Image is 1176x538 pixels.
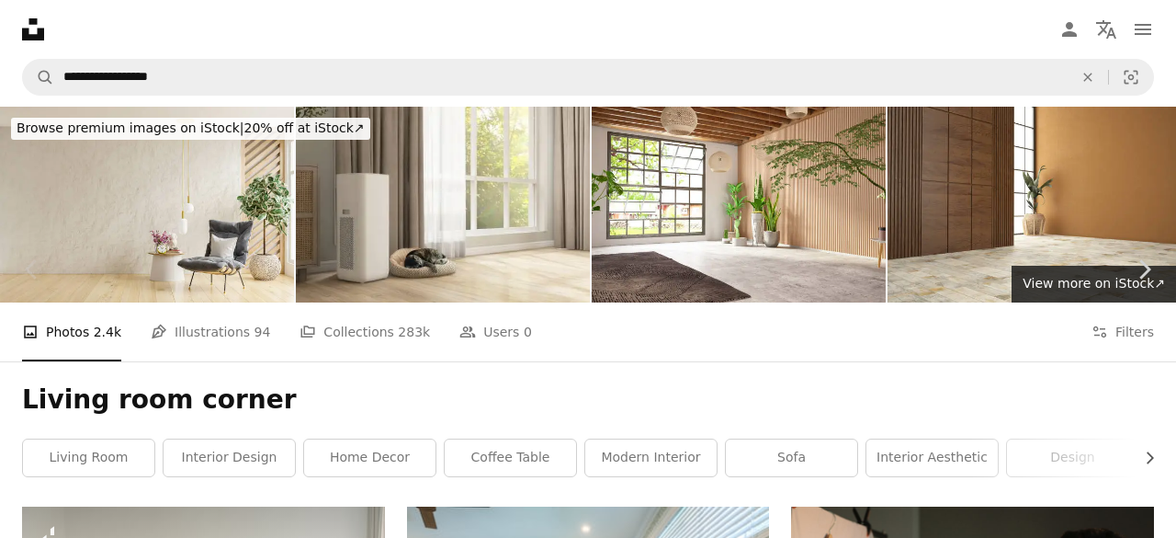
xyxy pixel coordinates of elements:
a: Home — Unsplash [22,18,44,40]
button: Language [1088,11,1125,48]
a: living room [23,440,154,476]
a: interior aesthetic [866,440,998,476]
a: Users 0 [459,303,532,361]
button: Search Unsplash [23,60,54,95]
span: 283k [398,322,430,342]
img: White modern design air purifier on laminated parquet floor, cat, in brown blackout, white sheer ... [296,107,590,303]
a: Next [1112,181,1176,358]
a: Collections 283k [300,303,430,361]
h1: Living room corner [22,383,1154,417]
button: Filters [1091,303,1154,361]
a: home decor [304,440,435,476]
span: 0 [524,322,532,342]
button: Visual search [1109,60,1153,95]
a: interior design [164,440,295,476]
button: Clear [1068,60,1108,95]
span: 94 [254,322,271,342]
a: Log in / Sign up [1051,11,1088,48]
button: Menu [1125,11,1161,48]
a: design [1007,440,1138,476]
a: coffee table [445,440,576,476]
span: Browse premium images on iStock | [17,120,243,135]
a: modern interior [585,440,717,476]
a: View more on iStock↗ [1012,266,1176,303]
a: sofa [726,440,857,476]
div: 20% off at iStock ↗ [11,118,370,140]
button: scroll list to the right [1133,440,1154,476]
img: Unfurnished Cozy Bedroom with Wooden Wall and Window [592,107,886,303]
span: View more on iStock ↗ [1023,276,1165,291]
form: Find visuals sitewide [22,59,1154,96]
a: Illustrations 94 [151,303,270,361]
